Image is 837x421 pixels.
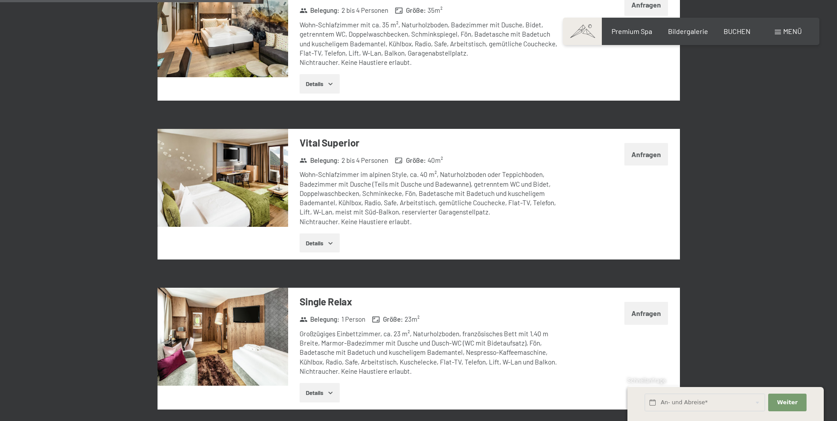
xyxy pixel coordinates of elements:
[612,27,652,35] a: Premium Spa
[300,74,340,94] button: Details
[342,156,388,165] span: 2 bis 4 Personen
[624,302,668,324] button: Anfragen
[768,394,806,412] button: Weiter
[300,20,562,67] div: Wohn-Schlafzimmer mit ca. 35 m², Naturholzboden, Badezimmer mit Dusche, Bidet, getrenntem WC, Dop...
[405,315,420,324] span: 23 m²
[428,156,443,165] span: 40 m²
[724,27,751,35] a: BUCHEN
[300,156,340,165] strong: Belegung :
[777,398,798,406] span: Weiter
[300,233,340,253] button: Details
[395,156,426,165] strong: Größe :
[783,27,802,35] span: Menü
[627,377,666,384] span: Schnellanfrage
[342,315,365,324] span: 1 Person
[300,136,562,150] h3: Vital Superior
[300,383,340,402] button: Details
[342,6,388,15] span: 2 bis 4 Personen
[300,329,562,376] div: Großzügiges Einbettzimmer, ca. 23 m², Naturholzboden, französisches Bett mit 1,40 m Breite, Marmo...
[158,288,288,386] img: mss_renderimg.php
[300,295,562,308] h3: Single Relax
[158,129,288,227] img: mss_renderimg.php
[300,170,562,226] div: Wohn-Schlafzimmer im alpinen Style, ca. 40 m², Naturholzboden oder Teppichboden, Badezimmer mit D...
[428,6,443,15] span: 35 m²
[624,143,668,165] button: Anfragen
[300,6,340,15] strong: Belegung :
[668,27,708,35] a: Bildergalerie
[300,315,340,324] strong: Belegung :
[372,315,403,324] strong: Größe :
[395,6,426,15] strong: Größe :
